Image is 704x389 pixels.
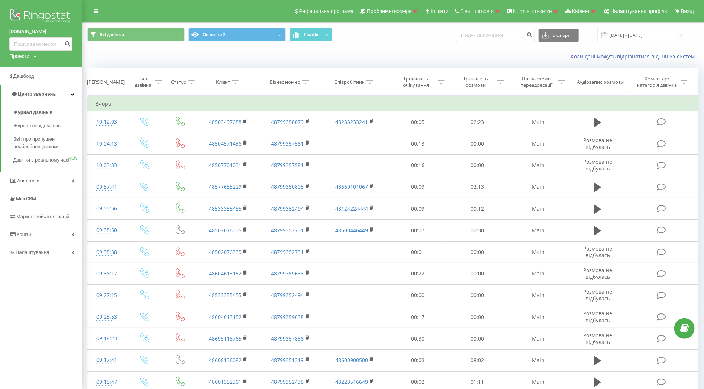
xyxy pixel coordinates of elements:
[388,198,448,220] td: 00:09
[216,79,230,85] div: Клієнт
[209,291,242,299] a: 48533355455
[16,249,49,255] span: Налаштування
[681,8,694,14] span: Вихід
[583,332,612,345] span: Розмова не відбулась
[271,357,304,364] a: 48799351319
[539,29,579,42] button: Експорт
[13,73,34,79] span: Дашборд
[571,53,698,60] a: Коли дані можуть відрізнятися вiд інших систем
[209,140,242,147] a: 48504571436
[448,133,507,154] td: 00:00
[209,248,242,255] a: 48502076335
[448,154,507,176] td: 00:00
[430,8,449,14] span: Клієнти
[635,76,679,88] div: Коментар/категорія дзвінка
[95,353,118,367] div: 09:17:41
[507,176,569,198] td: Main
[9,28,72,35] a: [DOMAIN_NAME]
[388,328,448,350] td: 00:30
[95,267,118,281] div: 09:36:17
[9,37,72,51] input: Пошук за номером
[13,122,61,130] span: Журнал повідомлень
[209,118,242,125] a: 48503497688
[95,331,118,346] div: 09:18:23
[271,291,304,299] a: 48799352494
[209,378,242,385] a: 48601352361
[507,306,569,328] td: Main
[13,135,78,150] span: Звіт про пропущені необроблені дзвінки
[507,220,569,241] td: Main
[9,52,29,60] div: Проекти
[517,76,556,88] div: Назва схеми переадресації
[271,335,304,342] a: 48799357836
[209,227,242,234] a: 48502076335
[448,198,507,220] td: 00:12
[17,178,39,184] span: Аналiтика
[448,263,507,284] td: 00:00
[507,350,569,371] td: Main
[95,158,118,173] div: 10:03:33
[388,176,448,198] td: 00:09
[335,205,368,212] a: 48124224444
[577,79,624,85] div: Аудіозапис розмови
[271,118,304,125] a: 48799358079
[335,378,368,385] a: 48223516649
[16,214,70,219] span: Маркетплейс інтеграцій
[335,118,368,125] a: 48233233241
[388,220,448,241] td: 00:07
[388,284,448,306] td: 00:00
[9,7,72,26] img: Ringostat logo
[17,232,31,237] span: Кошти
[95,201,118,216] div: 09:55:56
[13,153,82,167] a: Дзвінки в реальному часіNEW
[335,357,368,364] a: 48600900500
[18,91,56,97] span: Центр звернень
[448,350,507,371] td: 08:02
[456,76,495,88] div: Тривалість розмови
[448,306,507,328] td: 00:00
[572,8,590,14] span: Кабінет
[88,96,698,111] td: Вчора
[448,284,507,306] td: 00:00
[13,109,53,116] span: Журнал дзвінків
[335,183,368,190] a: 48669101067
[304,32,319,37] span: Графік
[299,8,354,14] span: Реферальна програма
[271,183,304,190] a: 48799350805
[456,29,535,42] input: Пошук за номером
[388,111,448,133] td: 00:05
[335,227,368,234] a: 48600446449
[388,263,448,284] td: 00:22
[507,111,569,133] td: Main
[1,85,82,103] a: Центр звернень
[13,119,82,133] a: Журнал повідомлень
[95,310,118,324] div: 09:25:53
[583,158,612,172] span: Розмова не відбулась
[507,154,569,176] td: Main
[95,245,118,259] div: 09:38:38
[507,133,569,154] td: Main
[583,310,612,323] span: Розмова не відбулась
[448,176,507,198] td: 02:13
[271,270,304,277] a: 48799359638
[188,28,286,41] button: Основний
[334,79,365,85] div: Співробітник
[583,288,612,302] span: Розмова не відбулась
[507,241,569,263] td: Main
[209,205,242,212] a: 48533355455
[507,284,569,306] td: Main
[388,241,448,263] td: 00:01
[209,335,242,342] a: 48695118765
[367,8,412,14] span: Проблемні номери
[388,154,448,176] td: 00:16
[95,137,118,151] div: 10:04:13
[16,196,36,201] span: Mini CRM
[271,140,304,147] a: 48799357581
[13,133,82,153] a: Звіт про пропущені необроблені дзвінки
[460,8,494,14] span: Clear numbers
[448,220,507,241] td: 00:30
[388,350,448,371] td: 00:03
[270,79,300,85] div: Бізнес номер
[13,156,69,164] span: Дзвінки в реальному часі
[396,76,436,88] div: Тривалість очікування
